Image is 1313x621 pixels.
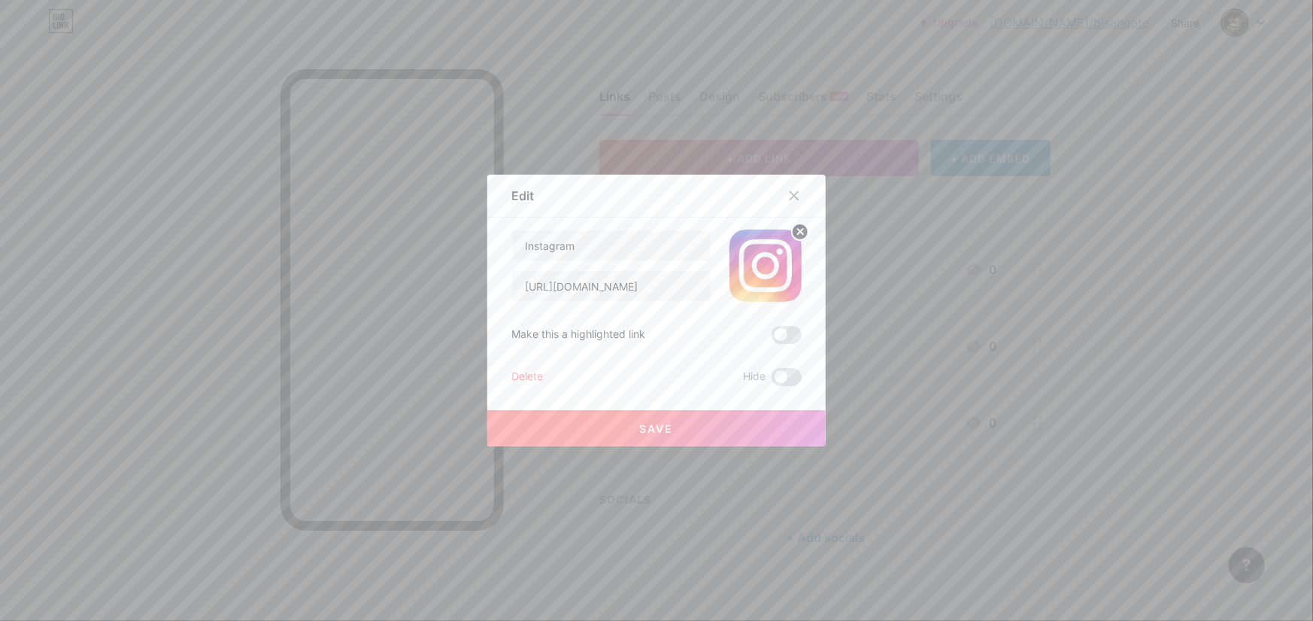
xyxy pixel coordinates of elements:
input: Title [512,230,711,260]
span: Save [640,422,674,435]
div: Edit [511,187,534,205]
div: Delete [511,368,543,386]
button: Save [487,410,826,446]
span: Hide [743,368,766,386]
img: link_thumbnail [729,230,802,302]
div: Make this a highlighted link [511,326,645,344]
input: URL [512,271,711,301]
